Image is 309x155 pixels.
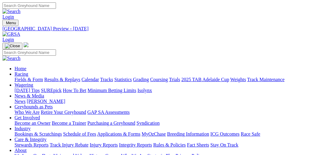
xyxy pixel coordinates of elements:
[24,42,28,47] img: logo-grsa-white.png
[2,20,18,26] button: Toggle navigation
[50,142,88,147] a: Track Injury Rebate
[87,120,135,126] a: Purchasing a Greyhound
[119,142,152,147] a: Integrity Reports
[15,131,307,137] div: Industry
[142,131,166,137] a: MyOzChase
[15,148,27,153] a: About
[87,88,136,93] a: Minimum Betting Limits
[2,43,22,49] button: Toggle navigation
[169,77,180,82] a: Trials
[15,82,33,87] a: Wagering
[15,137,47,142] a: Care & Integrity
[133,77,149,82] a: Grading
[2,14,14,19] a: Login
[2,26,307,31] a: [GEOGRAPHIC_DATA] Preview - [DATE]
[90,142,118,147] a: Injury Reports
[15,120,51,126] a: Become an Owner
[5,44,20,48] img: Close
[15,120,307,126] div: Get Involved
[15,77,43,82] a: Fields & Form
[63,131,96,137] a: Schedule of Fees
[247,77,284,82] a: Track Maintenance
[87,110,130,115] a: GAP SA Assessments
[81,77,99,82] a: Calendar
[97,131,140,137] a: Applications & Forms
[15,110,307,115] div: Greyhounds as Pets
[114,77,132,82] a: Statistics
[187,142,209,147] a: Fact Sheets
[2,56,21,61] img: Search
[27,99,65,104] a: [PERSON_NAME]
[15,93,44,98] a: News & Media
[153,142,186,147] a: Rules & Policies
[2,37,14,42] a: Login
[44,77,80,82] a: Results & Replays
[2,31,20,37] img: GRSA
[6,21,16,25] span: Menu
[181,77,229,82] a: 2025 TAB Adelaide Cup
[15,99,307,104] div: News & Media
[100,77,113,82] a: Tracks
[15,71,28,77] a: Racing
[15,88,307,93] div: Wagering
[15,66,26,71] a: Home
[15,142,307,148] div: Care & Integrity
[241,131,260,137] a: Race Safe
[137,88,152,93] a: Isolynx
[41,88,61,93] a: SUREpick
[15,104,53,109] a: Greyhounds as Pets
[2,9,21,14] img: Search
[63,88,87,93] a: How To Bet
[41,110,86,115] a: Retire Your Greyhound
[230,77,246,82] a: Weights
[15,99,25,104] a: News
[2,2,56,9] input: Search
[52,120,86,126] a: Become a Trainer
[210,142,238,147] a: Stay On Track
[15,131,62,137] a: Bookings & Scratchings
[2,49,56,56] input: Search
[15,77,307,82] div: Racing
[15,88,40,93] a: [DATE] Tips
[15,115,40,120] a: Get Involved
[150,77,168,82] a: Coursing
[167,131,209,137] a: Breeding Information
[210,131,239,137] a: ICG Outcomes
[15,126,31,131] a: Industry
[15,142,48,147] a: Stewards Reports
[136,120,159,126] a: Syndication
[15,110,40,115] a: Who We Are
